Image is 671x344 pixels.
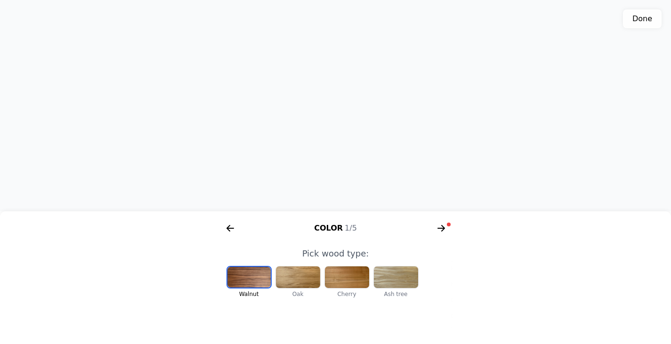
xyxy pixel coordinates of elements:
[215,221,456,236] div: Color
[345,224,357,232] span: 1/5
[373,290,419,298] div: Ash tree
[275,290,321,298] div: Oak
[324,290,370,298] div: Cherry
[623,9,662,28] button: Done
[226,290,272,298] div: Walnut
[223,221,238,236] svg: arrow right short
[302,248,369,258] span: Pick wood type:
[434,221,449,236] svg: arrow right short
